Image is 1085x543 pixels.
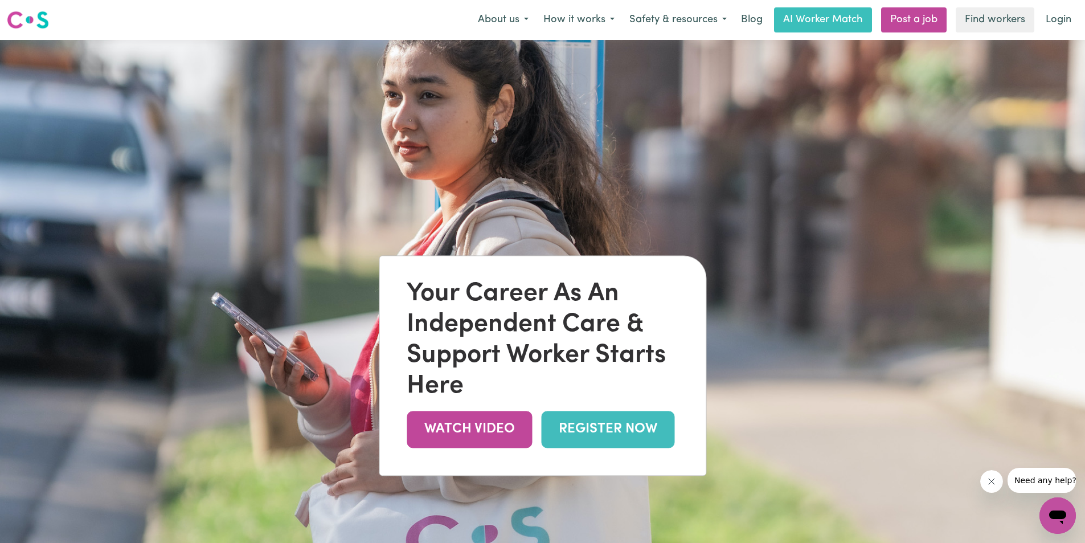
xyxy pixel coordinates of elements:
button: Safety & resources [622,8,734,32]
iframe: Message from company [1008,468,1076,493]
a: Post a job [881,7,947,32]
div: Your Career As An Independent Care & Support Worker Starts Here [407,279,678,402]
button: How it works [536,8,622,32]
span: Need any help? [7,8,69,17]
a: Find workers [956,7,1034,32]
a: WATCH VIDEO [407,411,532,448]
a: Careseekers logo [7,7,49,33]
img: Careseekers logo [7,10,49,30]
button: About us [470,8,536,32]
iframe: Button to launch messaging window [1039,497,1076,534]
a: REGISTER NOW [541,411,674,448]
a: AI Worker Match [774,7,872,32]
a: Blog [734,7,769,32]
a: Login [1039,7,1078,32]
iframe: Close message [980,470,1003,493]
